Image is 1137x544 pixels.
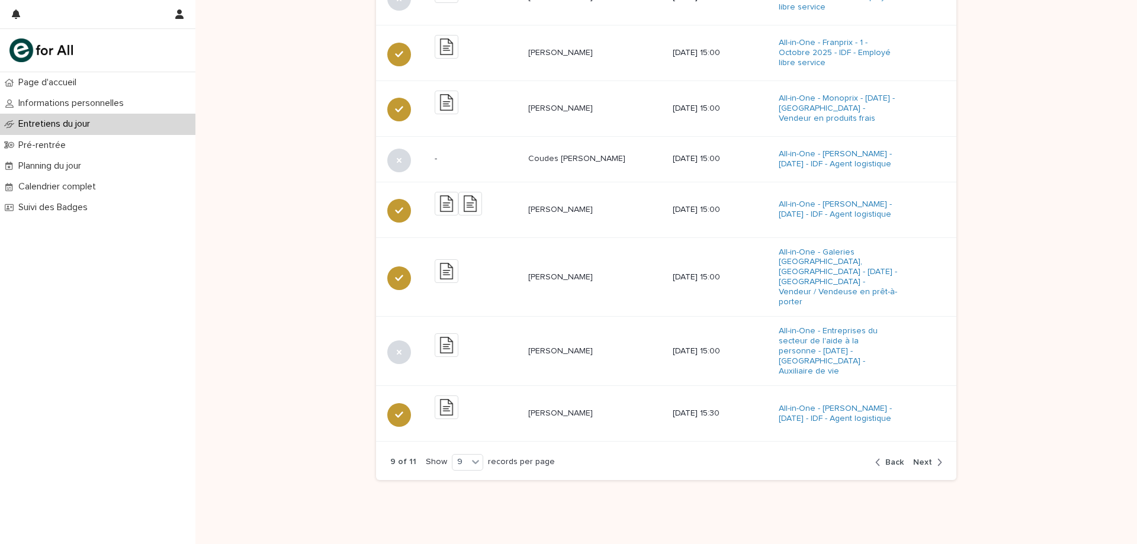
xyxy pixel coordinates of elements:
p: [DATE] 15:00 [673,48,769,58]
p: Calendrier complet [14,181,105,192]
p: [PERSON_NAME] [528,46,595,58]
a: All-in-One - Franprix - 1 - Octobre 2025 - IDF - Employé libre service [779,38,897,67]
p: 9 of 11 [390,457,416,467]
p: [PERSON_NAME] [528,270,595,282]
tr: [PERSON_NAME][PERSON_NAME] [DATE] 15:00All-in-One - [PERSON_NAME] - [DATE] - IDF - Agent logistique [376,182,956,237]
p: Informations personnelles [14,98,133,109]
p: [DATE] 15:00 [673,154,769,164]
p: [DATE] 15:00 [673,205,769,215]
img: mHINNnv7SNCQZijbaqql [9,38,73,62]
tr: [PERSON_NAME][PERSON_NAME] [DATE] 15:00All-in-One - Entreprises du secteur de l'aide à la personn... [376,317,956,386]
p: [PERSON_NAME] [528,406,595,419]
a: All-in-One - [PERSON_NAME] - [DATE] - IDF - Agent logistique [779,404,897,424]
div: 9 [452,456,468,468]
p: [DATE] 15:00 [673,346,769,356]
p: [DATE] 15:00 [673,272,769,282]
p: - [435,154,519,164]
p: Suivi des Badges [14,202,97,213]
p: Coudes [PERSON_NAME] [528,152,628,164]
a: All-in-One - Galeries [GEOGRAPHIC_DATA], [GEOGRAPHIC_DATA] - [DATE] - [GEOGRAPHIC_DATA] - Vendeur... [779,247,897,307]
p: [DATE] 15:30 [673,408,769,419]
a: All-in-One - Entreprises du secteur de l'aide à la personne - [DATE] - [GEOGRAPHIC_DATA] - Auxili... [779,326,897,376]
a: All-in-One - Monoprix - [DATE] - [GEOGRAPHIC_DATA] - Vendeur en produits frais [779,94,897,123]
tr: -Coudes [PERSON_NAME]Coudes [PERSON_NAME] [DATE] 15:00All-in-One - [PERSON_NAME] - [DATE] - IDF -... [376,136,956,182]
p: [PERSON_NAME] [528,344,595,356]
a: All-in-One - [PERSON_NAME] - [DATE] - IDF - Agent logistique [779,199,897,220]
p: Planning du jour [14,160,91,172]
tr: [PERSON_NAME][PERSON_NAME] [DATE] 15:00All-in-One - Franprix - 1 - Octobre 2025 - IDF - Employé l... [376,25,956,81]
p: Pré-rentrée [14,140,75,151]
p: Entretiens du jour [14,118,99,130]
tr: [PERSON_NAME][PERSON_NAME] [DATE] 15:30All-in-One - [PERSON_NAME] - [DATE] - IDF - Agent logistique [376,386,956,442]
button: Next [908,457,942,468]
p: records per page [488,457,555,467]
button: Back [875,457,908,468]
span: Next [913,458,932,466]
tr: [PERSON_NAME][PERSON_NAME] [DATE] 15:00All-in-One - Galeries [GEOGRAPHIC_DATA], [GEOGRAPHIC_DATA]... [376,237,956,317]
p: [PERSON_NAME] [528,101,595,114]
p: [DATE] 15:00 [673,104,769,114]
a: All-in-One - [PERSON_NAME] - [DATE] - IDF - Agent logistique [779,149,897,169]
p: [PERSON_NAME] [528,202,595,215]
span: Back [885,458,904,466]
p: Page d'accueil [14,77,86,88]
tr: [PERSON_NAME][PERSON_NAME] [DATE] 15:00All-in-One - Monoprix - [DATE] - [GEOGRAPHIC_DATA] - Vende... [376,81,956,136]
p: Show [426,457,447,467]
